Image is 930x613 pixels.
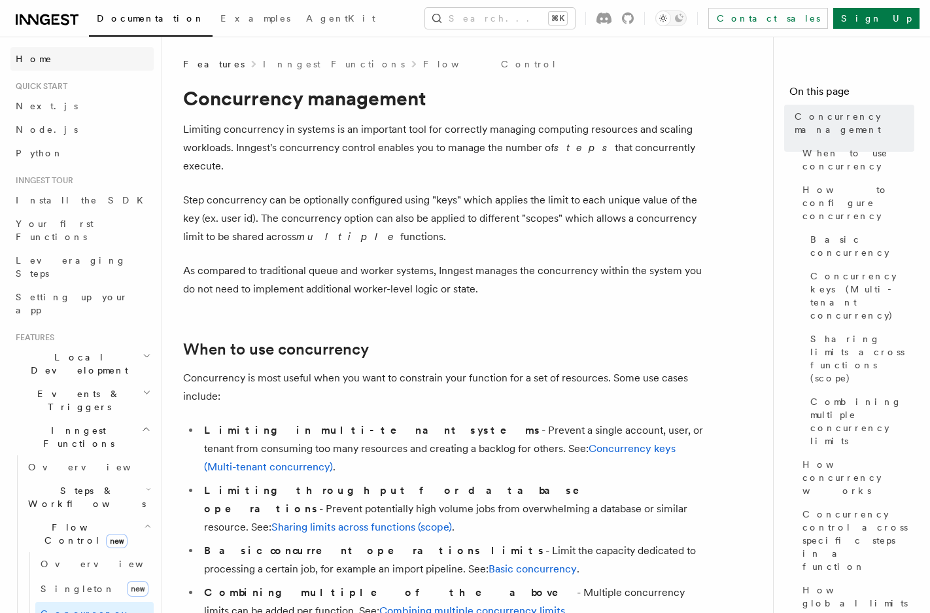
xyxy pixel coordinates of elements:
[802,508,914,573] span: Concurrency control across specific steps in a function
[183,340,369,359] a: When to use concurrency
[41,559,175,569] span: Overview
[204,424,542,436] strong: Limiting in multi-tenant systems
[204,586,577,599] strong: Combining multiple of the above
[23,521,144,547] span: Flow Control
[805,228,914,264] a: Basic concurrency
[655,10,687,26] button: Toggle dark mode
[213,4,298,35] a: Examples
[423,58,557,71] a: Flow Control
[183,262,706,298] p: As compared to traditional queue and worker systems, Inngest manages the concurrency within the s...
[10,94,154,118] a: Next.js
[106,534,128,548] span: new
[35,552,154,576] a: Overview
[183,58,245,71] span: Features
[554,141,615,154] em: steps
[797,453,914,502] a: How concurrency works
[789,105,914,141] a: Concurrency management
[183,120,706,175] p: Limiting concurrency in systems is an important tool for correctly managing computing resources a...
[10,188,154,212] a: Install the SDK
[16,148,63,158] span: Python
[10,382,154,419] button: Events & Triggers
[810,332,914,385] span: Sharing limits across functions (scope)
[10,81,67,92] span: Quick start
[10,285,154,322] a: Setting up your app
[10,47,154,71] a: Home
[306,13,375,24] span: AgentKit
[10,141,154,165] a: Python
[10,424,141,450] span: Inngest Functions
[220,13,290,24] span: Examples
[16,255,126,279] span: Leveraging Steps
[204,484,598,515] strong: Limiting throughput for database operations
[425,8,575,29] button: Search...⌘K
[23,455,154,479] a: Overview
[10,345,154,382] button: Local Development
[16,124,78,135] span: Node.js
[833,8,920,29] a: Sign Up
[296,230,400,243] em: multiple
[183,369,706,406] p: Concurrency is most useful when you want to constrain your function for a set of resources. Some ...
[10,332,54,343] span: Features
[16,195,151,205] span: Install the SDK
[16,101,78,111] span: Next.js
[10,118,154,141] a: Node.js
[41,584,115,594] span: Singleton
[10,249,154,285] a: Leveraging Steps
[23,479,154,516] button: Steps & Workflows
[16,219,94,242] span: Your first Functions
[16,292,128,315] span: Setting up your app
[810,233,914,259] span: Basic concurrency
[549,12,567,25] kbd: ⌘K
[810,395,914,447] span: Combining multiple concurrency limits
[204,544,545,557] strong: Basic concurrent operations limits
[802,147,914,173] span: When to use concurrency
[10,387,143,413] span: Events & Triggers
[89,4,213,37] a: Documentation
[298,4,383,35] a: AgentKit
[708,8,828,29] a: Contact sales
[263,58,405,71] a: Inngest Functions
[10,175,73,186] span: Inngest tour
[810,270,914,322] span: Concurrency keys (Multi-tenant concurrency)
[23,484,146,510] span: Steps & Workflows
[28,462,163,472] span: Overview
[805,264,914,327] a: Concurrency keys (Multi-tenant concurrency)
[10,212,154,249] a: Your first Functions
[10,419,154,455] button: Inngest Functions
[127,581,148,597] span: new
[35,576,154,602] a: Singletonnew
[805,327,914,390] a: Sharing limits across functions (scope)
[489,563,577,575] a: Basic concurrency
[200,421,706,476] li: - Prevent a single account, user, or tenant from consuming too many resources and creating a back...
[789,84,914,105] h4: On this page
[183,191,706,246] p: Step concurrency can be optionally configured using "keys" which applies the limit to each unique...
[200,542,706,578] li: - Limit the capacity dedicated to processing a certain job, for example an import pipeline. See: .
[97,13,205,24] span: Documentation
[797,178,914,228] a: How to configure concurrency
[16,52,52,65] span: Home
[200,482,706,536] li: - Prevent potentially high volume jobs from overwhelming a database or similar resource. See: .
[271,521,452,533] a: Sharing limits across functions (scope)
[23,516,154,552] button: Flow Controlnew
[797,141,914,178] a: When to use concurrency
[805,390,914,453] a: Combining multiple concurrency limits
[795,110,914,136] span: Concurrency management
[802,458,914,497] span: How concurrency works
[183,86,706,110] h1: Concurrency management
[802,183,914,222] span: How to configure concurrency
[10,351,143,377] span: Local Development
[797,502,914,578] a: Concurrency control across specific steps in a function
